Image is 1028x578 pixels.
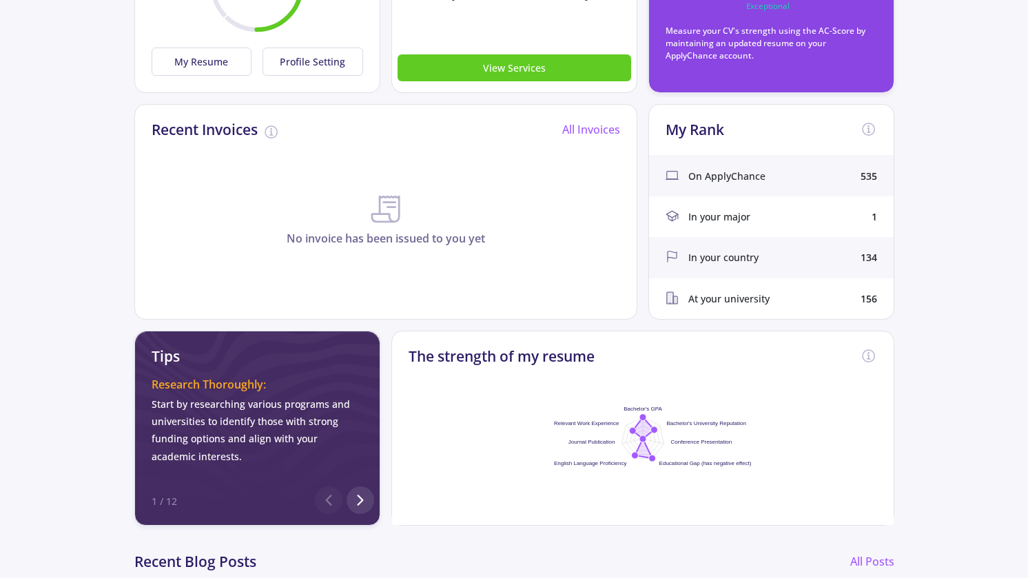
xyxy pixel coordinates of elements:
[861,250,877,265] div: 134
[152,121,258,138] h2: Recent Invoices
[553,421,619,427] text: Relevant Work Experience
[688,169,765,183] span: On ApplyChance
[152,48,252,76] button: My Resume
[688,209,750,224] span: In your major
[666,121,724,138] h2: My Rank
[152,48,258,76] a: My Resume
[659,460,751,466] text: Educational Gap (has negative effect)
[850,554,894,569] a: All Posts
[152,348,363,365] h2: Tips
[688,250,759,265] span: In your country
[257,48,363,76] a: Profile Setting
[553,460,626,466] text: English Language Proficiency
[152,376,363,393] div: Research Thoroughly:
[746,1,790,11] text: Exceptional
[861,169,877,183] div: 535
[263,48,363,76] button: Profile Setting
[568,439,615,445] text: Journal Publication
[409,348,595,365] h2: The strength of my resume
[398,54,631,81] button: View Services
[872,209,877,224] div: 1
[135,230,637,247] p: No invoice has been issued to you yet
[624,406,662,412] text: Bachelor's GPA
[670,439,732,445] text: Conference Presentation
[152,494,177,508] div: 1 / 12
[398,60,631,75] a: View Services
[666,421,746,427] text: Bachelor's University Reputation
[666,25,877,62] p: Measure your CV's strength using the AC-Score by maintaining an updated resume on your ApplyChanc...
[688,291,770,306] span: At your university
[562,122,620,137] a: All Invoices
[134,553,256,570] h2: Recent Blog Posts
[861,291,877,306] div: 156
[152,395,363,465] div: Start by researching various programs and universities to identify those with strong funding opti...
